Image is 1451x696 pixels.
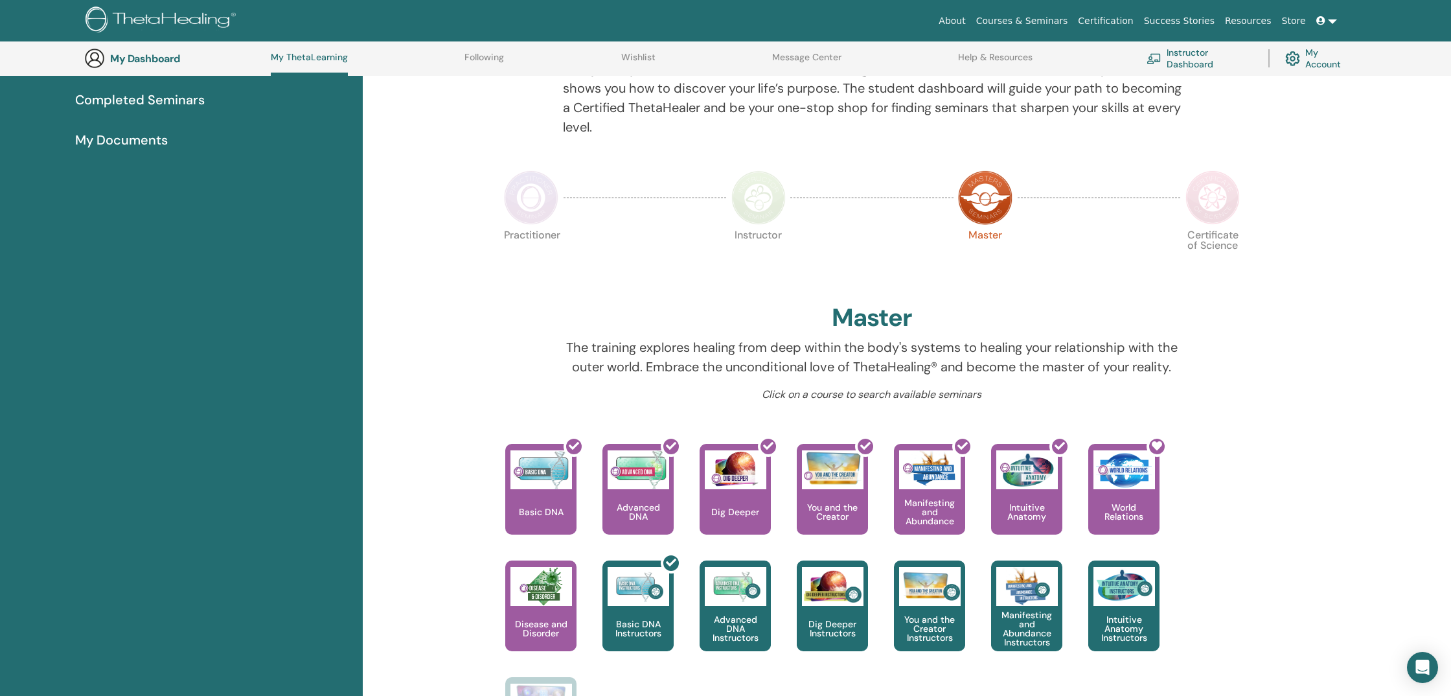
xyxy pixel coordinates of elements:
p: Advanced DNA [602,503,674,521]
img: Dig Deeper Instructors [802,567,863,606]
p: Click on a course to search available seminars [563,387,1182,402]
a: You and the Creator Instructors You and the Creator Instructors [894,561,965,677]
img: You and the Creator Instructors [899,567,961,606]
a: Intuitive Anatomy Intuitive Anatomy [991,444,1062,561]
a: Basic DNA Basic DNA [505,444,577,561]
img: cog.svg [1285,48,1300,69]
a: Advanced DNA Instructors Advanced DNA Instructors [700,561,771,677]
h2: Master [832,303,912,333]
a: Certification [1073,9,1138,33]
p: You and the Creator Instructors [894,615,965,642]
p: Manifesting and Abundance Instructors [991,610,1062,647]
img: Instructor [731,170,786,225]
a: Instructor Dashboard [1147,44,1253,73]
a: Success Stories [1139,9,1220,33]
img: Intuitive Anatomy Instructors [1093,567,1155,606]
a: Advanced DNA Advanced DNA [602,444,674,561]
a: Manifesting and Abundance Manifesting and Abundance [894,444,965,561]
a: Following [464,52,504,73]
p: Dig Deeper Instructors [797,620,868,638]
a: Resources [1220,9,1277,33]
p: The training explores healing from deep within the body's systems to healing your relationship wi... [563,338,1182,377]
a: Store [1277,9,1311,33]
p: World Relations [1088,503,1160,521]
img: chalkboard-teacher.svg [1147,53,1161,64]
img: Certificate of Science [1185,170,1240,225]
h3: My Dashboard [110,52,240,65]
p: Intuitive Anatomy [991,503,1062,521]
img: Advanced DNA [608,450,669,489]
div: Open Intercom Messenger [1407,652,1438,683]
a: Message Center [772,52,841,73]
a: World Relations World Relations [1088,444,1160,561]
p: Master [958,230,1012,284]
p: Disease and Disorder [505,620,577,638]
img: Intuitive Anatomy [996,450,1058,489]
a: Courses & Seminars [971,9,1073,33]
img: Master [958,170,1012,225]
span: My Documents [75,130,168,150]
img: generic-user-icon.jpg [84,48,105,69]
p: Intuitive Anatomy Instructors [1088,615,1160,642]
a: Manifesting and Abundance Instructors Manifesting and Abundance Instructors [991,561,1062,677]
img: logo.png [86,6,240,36]
a: My Account [1285,44,1354,73]
a: Disease and Disorder Disease and Disorder [505,561,577,677]
a: Dig Deeper Dig Deeper [700,444,771,561]
img: Basic DNA [510,450,572,489]
a: Basic DNA Instructors Basic DNA Instructors [602,561,674,677]
a: Intuitive Anatomy Instructors Intuitive Anatomy Instructors [1088,561,1160,677]
img: Advanced DNA Instructors [705,567,766,606]
a: You and the Creator You and the Creator [797,444,868,561]
p: Your journey starts here; welcome to ThetaLearning HQ. Learn the world-renowned technique that sh... [563,59,1182,137]
span: Completed Seminars [75,90,205,110]
p: Practitioner [504,230,558,284]
p: Basic DNA Instructors [602,620,674,638]
img: Basic DNA Instructors [608,567,669,606]
a: About [933,9,970,33]
img: Manifesting and Abundance Instructors [996,567,1058,606]
p: Manifesting and Abundance [894,498,965,526]
p: Instructor [731,230,786,284]
p: Certificate of Science [1185,230,1240,284]
a: My ThetaLearning [271,52,348,76]
img: World Relations [1093,450,1155,489]
img: Practitioner [504,170,558,225]
p: Advanced DNA Instructors [700,615,771,642]
p: You and the Creator [797,503,868,521]
a: Dig Deeper Instructors Dig Deeper Instructors [797,561,868,677]
img: Dig Deeper [705,450,766,489]
img: Disease and Disorder [510,567,572,606]
img: You and the Creator [802,450,863,486]
a: Wishlist [621,52,656,73]
a: Help & Resources [958,52,1033,73]
img: Manifesting and Abundance [899,450,961,489]
p: Dig Deeper [706,507,764,516]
